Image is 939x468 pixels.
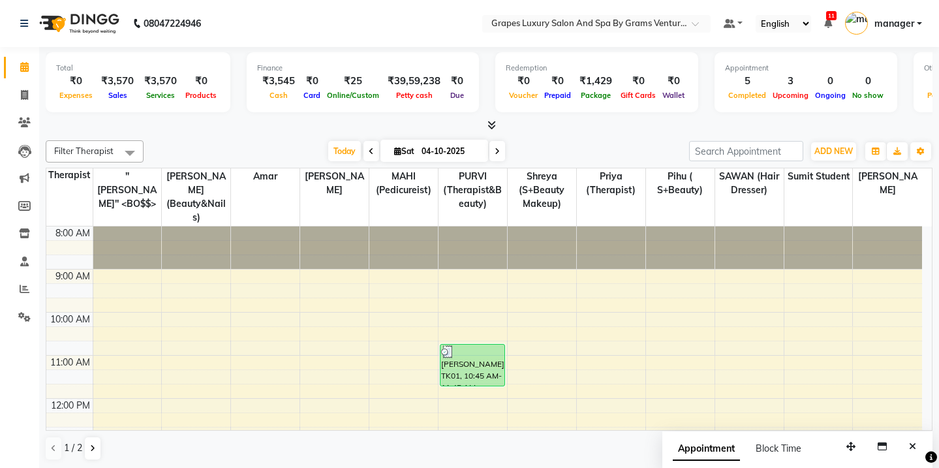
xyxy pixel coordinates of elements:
span: No show [849,91,887,100]
div: ₹3,570 [96,74,139,89]
div: ₹3,545 [257,74,300,89]
span: Expenses [56,91,96,100]
span: Card [300,91,324,100]
span: PURVI (therapist&Beauty) [439,168,507,212]
span: "[PERSON_NAME]'' <BO$$> [93,168,162,212]
div: [PERSON_NAME], TK01, 10:45 AM-11:45 AM, Swedish Body Massage (60 mins) [440,345,504,386]
span: Upcoming [769,91,812,100]
button: ADD NEW [811,142,856,161]
div: 8:00 AM [53,226,93,240]
div: ₹1,429 [574,74,617,89]
span: Products [182,91,220,100]
span: Completed [725,91,769,100]
span: Wallet [659,91,688,100]
span: Block Time [756,443,801,454]
span: Filter Therapist [54,146,114,156]
img: manager [845,12,868,35]
div: ₹0 [659,74,688,89]
span: Cash [266,91,291,100]
span: MAHI (pedicureist) [369,168,438,198]
div: ₹0 [182,74,220,89]
a: 11 [824,18,832,29]
div: ₹0 [300,74,324,89]
span: [PERSON_NAME] [300,168,369,198]
div: ₹0 [617,74,659,89]
div: 10:00 AM [48,313,93,326]
b: 08047224946 [144,5,201,42]
div: ₹0 [56,74,96,89]
img: logo [33,5,123,42]
div: 9:00 AM [53,270,93,283]
button: Close [903,437,922,457]
div: 5 [725,74,769,89]
span: shreya (s+beauty makeup) [508,168,576,212]
span: Online/Custom [324,91,382,100]
span: Package [577,91,614,100]
span: Gift Cards [617,91,659,100]
span: [PERSON_NAME] (beauty&nails) [162,168,230,226]
span: pihu ( s+beauty) [646,168,715,198]
span: Petty cash [393,91,436,100]
span: sumit student [784,168,853,185]
div: 0 [849,74,887,89]
span: manager [874,17,914,31]
span: 1 / 2 [64,441,82,455]
div: Total [56,63,220,74]
span: [PERSON_NAME] [853,168,922,198]
span: Services [143,91,178,100]
div: Therapist [46,168,93,182]
div: 11:00 AM [48,356,93,369]
span: Sales [105,91,131,100]
span: ADD NEW [814,146,853,156]
span: Due [447,91,467,100]
div: 3 [769,74,812,89]
div: ₹3,570 [139,74,182,89]
span: Today [328,141,361,161]
span: Sat [391,146,418,156]
div: ₹39,59,238 [382,74,446,89]
input: Search Appointment [689,141,803,161]
span: Ongoing [812,91,849,100]
div: ₹0 [541,74,574,89]
div: Finance [257,63,469,74]
span: Prepaid [541,91,574,100]
span: SAWAN (hair dresser) [715,168,784,198]
input: 2025-10-04 [418,142,483,161]
span: priya (Therapist) [577,168,645,198]
div: 0 [812,74,849,89]
div: Appointment [725,63,887,74]
div: ₹25 [324,74,382,89]
span: amar [231,168,300,185]
span: 11 [826,11,837,20]
span: Voucher [506,91,541,100]
div: 12:00 PM [48,399,93,413]
span: Appointment [673,437,740,461]
div: Redemption [506,63,688,74]
div: ₹0 [506,74,541,89]
div: ₹0 [446,74,469,89]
